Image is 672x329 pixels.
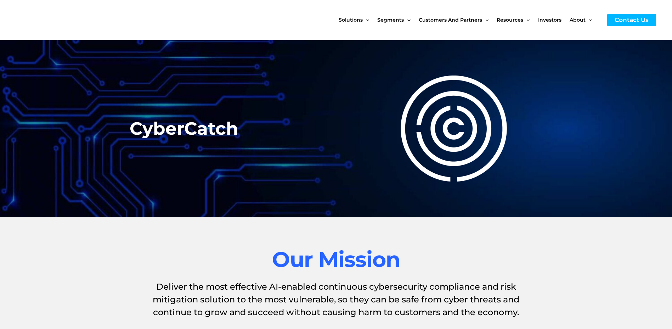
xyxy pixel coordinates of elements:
[538,5,561,35] span: Investors
[607,14,656,26] a: Contact Us
[538,5,570,35] a: Investors
[138,280,535,319] h1: Deliver the most effective AI-enabled continuous cybersecurity compliance and risk mitigation sol...
[377,5,404,35] span: Segments
[339,5,363,35] span: Solutions
[363,5,369,35] span: Menu Toggle
[339,5,600,35] nav: Site Navigation: New Main Menu
[497,5,523,35] span: Resources
[138,246,535,273] h2: Our Mission
[419,5,482,35] span: Customers and Partners
[404,5,410,35] span: Menu Toggle
[12,5,97,35] img: CyberCatch
[586,5,592,35] span: Menu Toggle
[570,5,586,35] span: About
[130,120,243,138] h2: CyberCatch
[482,5,489,35] span: Menu Toggle
[523,5,530,35] span: Menu Toggle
